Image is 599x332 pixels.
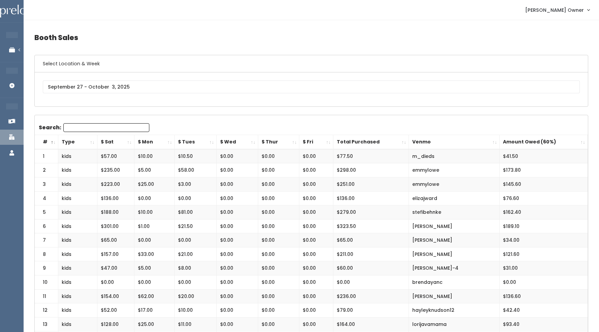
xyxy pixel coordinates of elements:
td: $0.00 [217,275,258,290]
td: $3.00 [175,177,217,191]
td: 4 [35,191,58,205]
td: $57.00 [97,149,134,163]
td: $0.00 [217,191,258,205]
td: $21.00 [175,247,217,261]
td: $0.00 [217,219,258,233]
td: kids [58,317,97,331]
td: $0.00 [217,289,258,303]
th: $ Wed: activate to sort column ascending [217,135,258,149]
td: $0.00 [258,177,299,191]
td: $301.00 [97,219,134,233]
td: $25.00 [134,177,175,191]
td: $5.00 [134,163,175,177]
td: $20.00 [175,289,217,303]
td: kids [58,163,97,177]
td: [PERSON_NAME] [409,247,500,261]
td: $136.60 [500,289,588,303]
th: $ Tues: activate to sort column ascending [175,135,217,149]
td: kids [58,191,97,205]
td: $31.00 [500,261,588,275]
th: Type: activate to sort column ascending [58,135,97,149]
td: $47.00 [97,261,134,275]
td: m_dieds [409,149,500,163]
td: $0.00 [258,219,299,233]
td: $0.00 [258,261,299,275]
td: $34.00 [500,233,588,247]
td: $0.00 [175,233,217,247]
td: $0.00 [299,163,333,177]
td: $17.00 [134,303,175,318]
td: $121.60 [500,247,588,261]
td: $0.00 [258,289,299,303]
td: $189.10 [500,219,588,233]
td: kids [58,289,97,303]
td: $5.00 [134,261,175,275]
td: $145.60 [500,177,588,191]
td: stefibehnke [409,205,500,220]
td: emmylowe [409,177,500,191]
td: $236.00 [333,289,409,303]
td: kids [58,261,97,275]
td: 7 [35,233,58,247]
td: 12 [35,303,58,318]
th: $ Fri: activate to sort column ascending [299,135,333,149]
td: $0.00 [299,289,333,303]
td: emmylowe [409,163,500,177]
td: 11 [35,289,58,303]
td: $81.00 [175,205,217,220]
td: $0.00 [217,303,258,318]
td: $0.00 [217,149,258,163]
td: $0.00 [299,191,333,205]
td: [PERSON_NAME] [409,233,500,247]
td: $0.00 [134,275,175,290]
td: $77.50 [333,149,409,163]
td: hayleyknudson12 [409,303,500,318]
th: $ Thur: activate to sort column ascending [258,135,299,149]
td: $211.00 [333,247,409,261]
th: #: activate to sort column descending [35,135,58,149]
td: kids [58,219,97,233]
td: 5 [35,205,58,220]
td: $0.00 [299,233,333,247]
td: $0.00 [134,233,175,247]
td: $10.50 [175,149,217,163]
td: $136.00 [97,191,134,205]
td: [PERSON_NAME]-4 [409,261,500,275]
td: $0.00 [258,317,299,331]
td: $0.00 [175,191,217,205]
td: $136.00 [333,191,409,205]
td: [PERSON_NAME] [409,219,500,233]
td: $62.00 [134,289,175,303]
td: $188.00 [97,205,134,220]
a: [PERSON_NAME] Owner [518,3,596,17]
td: $1.00 [134,219,175,233]
td: 9 [35,261,58,275]
th: Venmo: activate to sort column ascending [409,135,500,149]
td: $0.00 [258,191,299,205]
td: $11.00 [175,317,217,331]
td: $0.00 [299,275,333,290]
h6: Select Location & Week [35,55,588,72]
td: $10.00 [175,303,217,318]
td: $223.00 [97,177,134,191]
td: 8 [35,247,58,261]
td: $0.00 [134,191,175,205]
span: [PERSON_NAME] Owner [525,6,584,14]
td: $0.00 [299,261,333,275]
td: kids [58,177,97,191]
th: Amount Owed (60%): activate to sort column ascending [500,135,588,149]
td: $0.00 [217,317,258,331]
td: $60.00 [333,261,409,275]
h4: Booth Sales [34,28,588,47]
td: $21.50 [175,219,217,233]
td: $0.00 [299,149,333,163]
td: kids [58,247,97,261]
td: $65.00 [333,233,409,247]
td: $76.60 [500,191,588,205]
td: $298.00 [333,163,409,177]
td: $0.00 [299,177,333,191]
td: $33.00 [134,247,175,261]
td: $323.50 [333,219,409,233]
td: $0.00 [299,219,333,233]
td: $0.00 [217,247,258,261]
